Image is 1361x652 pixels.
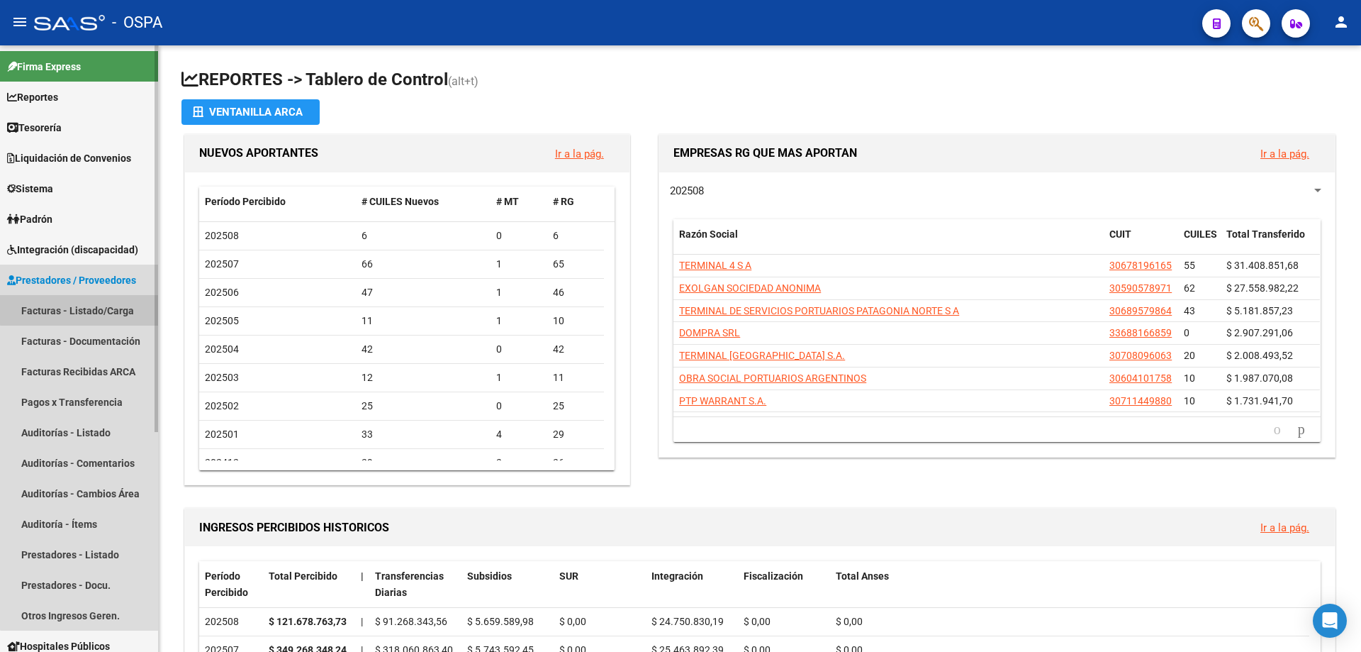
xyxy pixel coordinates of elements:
[496,426,542,443] div: 4
[205,372,239,383] span: 202503
[679,260,751,271] span: TERMINAL 4 S A
[193,99,308,125] div: Ventanilla ARCA
[1226,350,1293,361] span: $ 2.008.493,52
[496,398,542,414] div: 0
[1109,327,1172,338] span: 33688166859
[554,561,646,608] datatable-header-cell: SUR
[496,228,542,244] div: 0
[355,561,369,608] datatable-header-cell: |
[356,187,491,217] datatable-header-cell: # CUILES Nuevos
[205,343,239,355] span: 202504
[199,561,263,608] datatable-header-cell: Período Percibido
[830,561,1309,608] datatable-header-cell: Total Anses
[362,228,486,244] div: 6
[1313,604,1347,638] div: Open Intercom Messenger
[1184,372,1195,384] span: 10
[491,187,547,217] datatable-header-cell: # MT
[496,455,542,471] div: 3
[362,455,486,471] div: 39
[679,350,845,361] span: TERMINAL [GEOGRAPHIC_DATA] S.A.
[205,196,286,207] span: Período Percibido
[496,284,542,301] div: 1
[836,570,889,582] span: Total Anses
[7,120,62,136] span: Tesorería
[651,616,724,627] span: $ 24.750.830,19
[673,146,857,160] span: EMPRESAS RG QUE MAS APORTAN
[547,187,604,217] datatable-header-cell: # RG
[1226,327,1293,338] span: $ 2.907.291,06
[448,74,478,88] span: (alt+t)
[7,181,53,197] span: Sistema
[673,219,1104,266] datatable-header-cell: Razón Social
[199,146,318,160] span: NUEVOS APORTANTES
[205,258,239,270] span: 202507
[553,313,598,329] div: 10
[1184,350,1195,361] span: 20
[553,228,598,244] div: 6
[1184,228,1217,240] span: CUILES
[1104,219,1178,266] datatable-header-cell: CUIT
[559,570,578,582] span: SUR
[205,230,239,241] span: 202508
[205,570,248,598] span: Período Percibido
[679,395,766,407] span: PTP WARRANT S.A.
[1249,140,1321,167] button: Ir a la pág.
[362,284,486,301] div: 47
[205,400,239,411] span: 202502
[1226,372,1293,384] span: $ 1.987.070,08
[361,570,364,582] span: |
[1221,219,1320,266] datatable-header-cell: Total Transferido
[1260,148,1309,160] a: Ir a la pág.
[496,256,542,272] div: 1
[362,426,486,443] div: 33
[1226,395,1293,407] span: $ 1.731.941,70
[1178,219,1221,266] datatable-header-cell: CUILES
[496,341,542,358] div: 0
[679,372,866,384] span: OBRA SOCIAL PORTUARIOS ARGENTINOS
[7,211,52,227] span: Padrón
[1109,350,1172,361] span: 30708096063
[1267,422,1287,438] a: go to previous page
[1109,395,1172,407] span: 30711449880
[361,616,363,627] span: |
[679,282,821,294] span: EXOLGAN SOCIEDAD ANONIMA
[553,256,598,272] div: 65
[375,616,447,627] span: $ 91.268.343,56
[1109,372,1172,384] span: 30604101758
[1226,282,1299,294] span: $ 27.558.982,22
[553,370,598,386] div: 11
[205,315,239,326] span: 202505
[362,313,486,329] div: 11
[11,13,28,31] mat-icon: menu
[205,457,239,468] span: 202412
[553,398,598,414] div: 25
[651,570,703,582] span: Integración
[362,256,486,272] div: 66
[1249,514,1321,541] button: Ir a la pág.
[553,426,598,443] div: 29
[263,561,355,608] datatable-header-cell: Total Percibido
[1260,521,1309,534] a: Ir a la pág.
[461,561,554,608] datatable-header-cell: Subsidios
[1292,422,1311,438] a: go to next page
[1109,282,1172,294] span: 30590578971
[744,616,771,627] span: $ 0,00
[836,616,863,627] span: $ 0,00
[7,59,81,74] span: Firma Express
[199,187,356,217] datatable-header-cell: Período Percibido
[1226,305,1293,316] span: $ 5.181.857,23
[679,305,959,316] span: TERMINAL DE SERVICIOS PORTUARIOS PATAGONIA NORTE S A
[646,561,738,608] datatable-header-cell: Integración
[375,570,444,598] span: Transferencias Diarias
[496,370,542,386] div: 1
[553,455,598,471] div: 36
[369,561,461,608] datatable-header-cell: Transferencias Diarias
[362,196,439,207] span: # CUILES Nuevos
[559,616,586,627] span: $ 0,00
[1109,228,1131,240] span: CUIT
[205,614,257,630] div: 202508
[670,184,704,197] span: 202508
[1184,305,1195,316] span: 43
[1226,260,1299,271] span: $ 31.408.851,68
[269,616,347,627] strong: $ 121.678.763,73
